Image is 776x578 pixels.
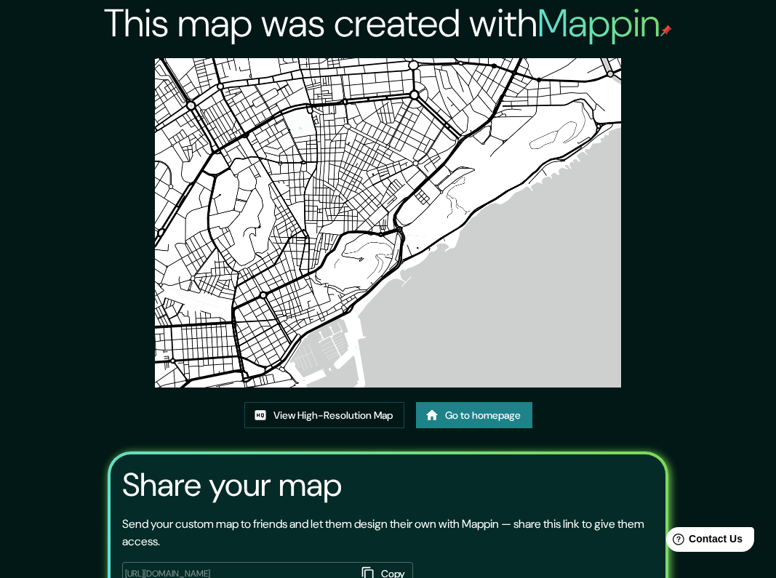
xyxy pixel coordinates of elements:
img: created-map [155,58,620,388]
img: mappin-pin [660,25,672,36]
p: Send your custom map to friends and let them design their own with Mappin — share this link to gi... [122,515,655,550]
a: Go to homepage [416,402,532,429]
a: View High-Resolution Map [244,402,404,429]
iframe: Help widget launcher [647,521,760,562]
h3: Share your map [122,466,342,504]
